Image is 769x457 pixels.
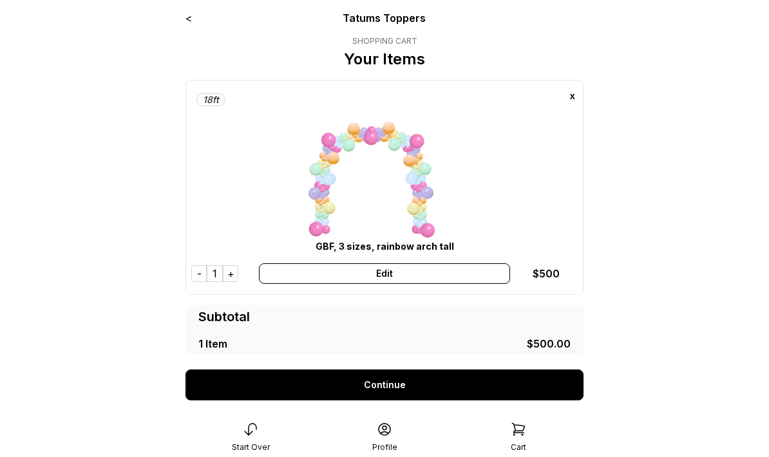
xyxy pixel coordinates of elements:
[259,263,509,284] div: Edit
[265,10,504,26] div: Tatums Toppers
[185,369,584,400] a: Continue
[223,265,238,282] div: +
[527,336,571,351] div: $500.00
[511,442,526,452] div: Cart
[198,308,250,326] div: Subtotal
[191,265,207,282] div: -
[562,86,583,106] div: x
[207,265,223,282] div: 1
[185,12,192,24] a: <
[232,442,270,452] div: Start Over
[198,336,227,351] div: 1 Item
[196,93,225,106] div: 18 ft
[372,442,397,452] div: Profile
[533,266,560,281] div: $ 500
[191,240,578,253] div: GBF, 3 sizes, rainbow arch tall
[344,49,425,70] p: Your Items
[344,36,425,46] div: SHOPPING CART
